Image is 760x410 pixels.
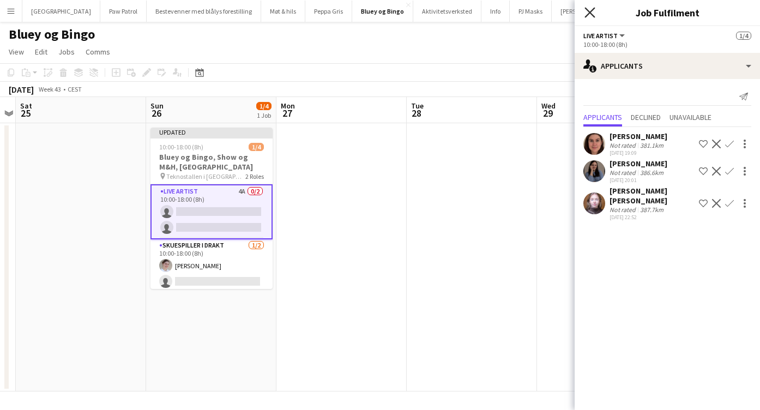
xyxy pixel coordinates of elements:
span: Jobs [58,47,75,57]
button: Møt & hils [261,1,305,22]
span: Declined [631,113,661,121]
app-job-card: Updated10:00-18:00 (8h)1/4Bluey og Bingo, Show og M&H, [GEOGRAPHIC_DATA] Teknostallen i [GEOGRAPH... [150,128,273,289]
span: Applicants [583,113,622,121]
button: PJ Masks [510,1,552,22]
div: 381.1km [638,141,666,149]
span: 10:00-18:00 (8h) [159,143,203,151]
div: 10:00-18:00 (8h) [583,40,751,49]
span: 26 [149,107,164,119]
div: [PERSON_NAME] [610,131,667,141]
span: Sat [20,101,32,111]
span: View [9,47,24,57]
div: Not rated [610,206,638,214]
a: View [4,45,28,59]
span: Week 43 [36,85,63,93]
h1: Bluey og Bingo [9,26,95,43]
span: 28 [409,107,424,119]
h3: Bluey og Bingo, Show og M&H, [GEOGRAPHIC_DATA] [150,152,273,172]
div: 1 Job [257,111,271,119]
span: Unavailable [669,113,711,121]
span: Sun [150,101,164,111]
app-card-role: Live artist4A0/210:00-18:00 (8h) [150,184,273,239]
span: Mon [281,101,295,111]
h3: Job Fulfilment [575,5,760,20]
div: Updated [150,128,273,136]
a: Edit [31,45,52,59]
span: Teknostallen i [GEOGRAPHIC_DATA] [166,172,245,180]
span: Live artist [583,32,618,40]
span: Tue [411,101,424,111]
div: Not rated [610,168,638,177]
a: Jobs [54,45,79,59]
span: Comms [86,47,110,57]
button: Aktivitetsverksted [413,1,481,22]
a: Comms [81,45,114,59]
span: 2 Roles [245,172,264,180]
span: Wed [541,101,556,111]
button: Bestevenner med blålys forestilling [147,1,261,22]
button: Paw Patrol [100,1,147,22]
button: Info [481,1,510,22]
span: 1/4 [249,143,264,151]
button: [PERSON_NAME] [552,1,616,22]
div: CEST [68,85,82,93]
span: 29 [540,107,556,119]
div: [DATE] [9,84,34,95]
span: Edit [35,47,47,57]
button: Bluey og Bingo [352,1,413,22]
div: [PERSON_NAME] [610,159,667,168]
div: 386.6km [638,168,666,177]
div: [DATE] 20:01 [610,177,667,184]
div: [DATE] 22:52 [610,214,695,221]
app-card-role: Skuespiller i drakt1/210:00-18:00 (8h)[PERSON_NAME] [150,239,273,292]
div: Applicants [575,53,760,79]
button: Live artist [583,32,626,40]
button: [GEOGRAPHIC_DATA] [22,1,100,22]
div: Not rated [610,141,638,149]
span: 1/4 [736,32,751,40]
div: [DATE] 19:09 [610,149,667,156]
div: [PERSON_NAME] [PERSON_NAME] [610,186,695,206]
button: Peppa Gris [305,1,352,22]
span: 25 [19,107,32,119]
div: 387.7km [638,206,666,214]
span: 1/4 [256,102,272,110]
span: 27 [279,107,295,119]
